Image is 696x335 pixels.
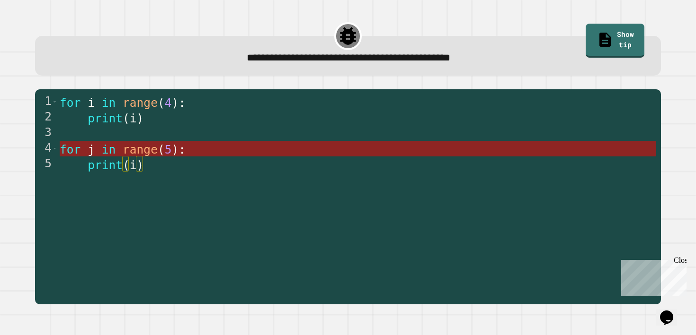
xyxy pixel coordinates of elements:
span: j [88,143,95,156]
iframe: chat widget [617,256,687,296]
span: in [102,96,116,110]
span: i [130,112,137,125]
div: Chat with us now!Close [4,4,65,60]
span: Toggle code folding, rows 1 through 2 [52,94,57,110]
span: i [88,96,95,110]
span: 4 [165,96,172,110]
a: Show tip [586,24,644,58]
div: 1 [35,94,58,110]
span: ) [172,143,179,156]
div: 4 [35,141,58,156]
span: ( [158,96,165,110]
span: ( [158,143,165,156]
span: Toggle code folding, rows 4 through 5 [52,141,57,156]
span: ) [137,158,144,172]
span: range [123,143,158,156]
span: : [178,96,186,110]
span: 5 [165,143,172,156]
span: for [60,143,80,156]
div: 2 [35,110,58,125]
span: print [88,158,123,172]
span: for [60,96,80,110]
iframe: chat widget [656,297,687,326]
span: print [88,112,123,125]
div: 3 [35,125,58,141]
span: i [130,158,137,172]
div: 5 [35,156,58,172]
span: ) [172,96,179,110]
span: ( [123,112,130,125]
span: in [102,143,116,156]
span: ) [137,112,144,125]
span: : [178,143,186,156]
span: ( [123,158,130,172]
span: range [123,96,158,110]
